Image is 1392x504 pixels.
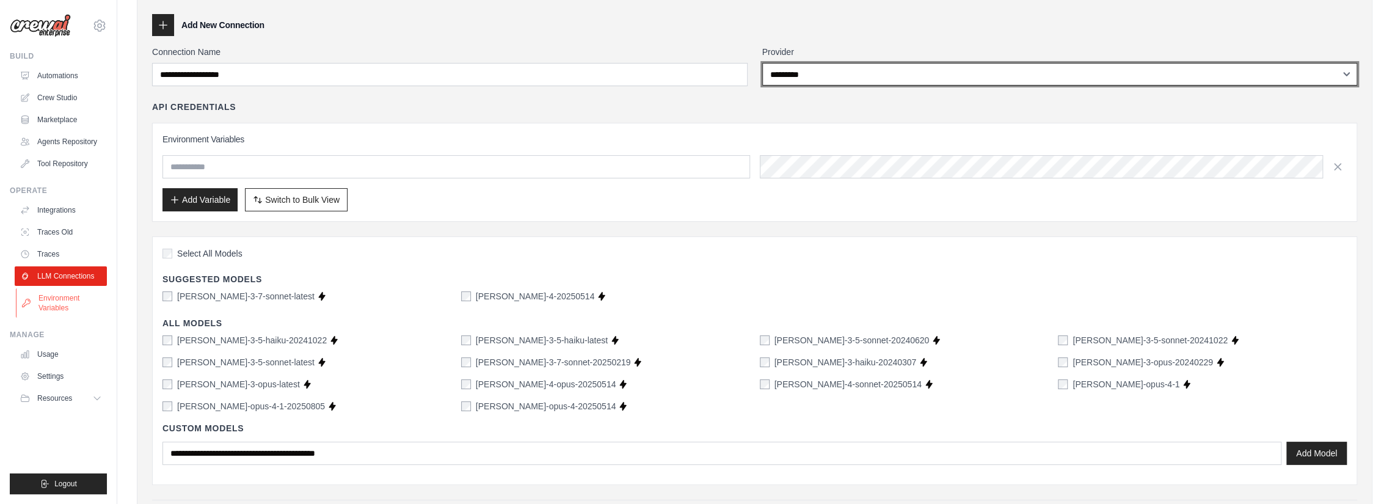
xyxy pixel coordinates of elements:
span: Resources [37,393,72,403]
h4: All Models [162,317,1347,329]
input: claude-3-7-sonnet-latest [162,291,172,301]
h3: Add New Connection [181,19,264,31]
button: Logout [10,473,107,494]
div: Build [10,51,107,61]
h4: Suggested Models [162,273,1347,285]
input: claude-3-5-sonnet-20241022 [1058,335,1068,345]
input: claude-3-5-sonnet-20240620 [760,335,770,345]
a: Traces Old [15,222,107,242]
label: claude-3-5-sonnet-20240620 [774,334,930,346]
button: Add Model [1286,442,1347,465]
h4: API Credentials [152,101,236,113]
label: claude-4-opus-20250514 [476,378,616,390]
input: claude-sonnet-4-20250514 [461,291,471,301]
input: claude-opus-4-1 [1058,379,1068,389]
a: Usage [15,345,107,364]
input: claude-3-7-sonnet-20250219 [461,357,471,367]
a: Settings [15,367,107,386]
a: Marketplace [15,110,107,130]
label: claude-3-opus-latest [177,378,300,390]
label: claude-3-7-sonnet-latest [177,290,315,302]
a: LLM Connections [15,266,107,286]
label: claude-opus-4-1-20250805 [177,400,325,412]
label: claude-opus-4-1 [1073,378,1179,390]
label: claude-3-opus-20240229 [1073,356,1213,368]
a: Integrations [15,200,107,220]
input: claude-3-5-haiku-20241022 [162,335,172,345]
h3: Environment Variables [162,133,1347,145]
input: claude-3-haiku-20240307 [760,357,770,367]
a: Automations [15,66,107,86]
a: Crew Studio [15,88,107,108]
button: Resources [15,389,107,408]
label: claude-opus-4-20250514 [476,400,616,412]
input: claude-3-5-haiku-latest [461,335,471,345]
span: Logout [54,479,77,489]
span: Select All Models [177,247,242,260]
label: claude-3-5-haiku-latest [476,334,608,346]
label: claude-4-sonnet-20250514 [774,378,922,390]
label: claude-3-7-sonnet-20250219 [476,356,631,368]
button: Switch to Bulk View [245,188,348,211]
a: Traces [15,244,107,264]
label: claude-3-5-haiku-20241022 [177,334,327,346]
a: Agents Repository [15,132,107,152]
a: Environment Variables [16,288,108,318]
a: Tool Repository [15,154,107,173]
label: Provider [762,46,1358,58]
label: claude-3-5-sonnet-20241022 [1073,334,1228,346]
input: claude-opus-4-1-20250805 [162,401,172,411]
h4: Custom Models [162,422,1347,434]
input: claude-3-opus-20240229 [1058,357,1068,367]
div: Manage [10,330,107,340]
label: claude-3-5-sonnet-latest [177,356,315,368]
button: Add Variable [162,188,238,211]
label: claude-3-haiku-20240307 [774,356,917,368]
input: claude-4-sonnet-20250514 [760,379,770,389]
input: claude-4-opus-20250514 [461,379,471,389]
input: claude-3-5-sonnet-latest [162,357,172,367]
label: claude-sonnet-4-20250514 [476,290,595,302]
span: Switch to Bulk View [265,194,340,206]
input: claude-3-opus-latest [162,379,172,389]
input: claude-opus-4-20250514 [461,401,471,411]
div: Operate [10,186,107,195]
label: Connection Name [152,46,748,58]
input: Select All Models [162,249,172,258]
img: Logo [10,14,71,37]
